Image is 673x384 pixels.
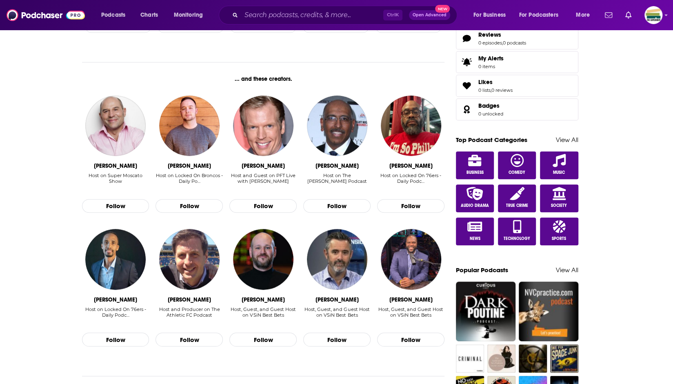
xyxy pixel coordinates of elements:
[459,56,475,68] span: My Alerts
[552,236,566,241] span: Sports
[82,306,149,324] div: Host on Locked On 76ers - Daily Podc…
[456,282,515,341] img: Dark Poutine - True Crime and Dark History
[459,80,475,91] a: Likes
[551,203,567,208] span: Society
[466,170,483,175] span: Business
[409,10,450,20] button: Open AdvancedNew
[456,98,578,120] span: Badges
[377,306,444,324] div: Host, Guest, and Guest Host on VSiN Best Bets
[168,162,211,169] div: Cody Roark
[509,170,525,175] span: Comedy
[456,75,578,97] span: Likes
[456,266,508,274] a: Popular Podcasts
[506,203,528,208] span: True Crime
[491,87,513,93] a: 0 reviews
[377,199,444,213] button: Follow
[469,236,480,241] span: News
[459,33,475,44] a: Reviews
[7,7,85,23] img: Podchaser - Follow, Share and Rate Podcasts
[456,184,494,212] a: Audio Drama
[473,9,506,21] span: For Business
[135,9,163,22] a: Charts
[478,87,491,93] a: 0 lists
[94,296,137,303] div: Devon Givens
[155,306,223,318] div: Host and Producer on The Athletic FC Podcast
[227,6,465,24] div: Search podcasts, credits, & more...
[229,306,297,318] div: Host, Guest, and Guest Host on VSiN Best Bets
[303,333,371,346] button: Follow
[576,9,590,21] span: More
[478,31,526,38] a: Reviews
[519,282,578,341] a: The NVCpractice.com Podcast
[82,75,445,82] div: ... and these creators.
[155,173,223,190] div: Host on Locked On Broncos - Daily Po…
[389,162,433,169] div: Keith Pompey
[478,55,504,62] span: My Alerts
[519,344,547,373] img: Old Gods of Appalachia
[456,344,484,373] img: Criminal
[82,306,149,318] div: Host on Locked On 76ers - Daily Podc…
[556,266,578,274] a: View All
[459,104,475,115] a: Badges
[478,78,493,86] span: Likes
[315,296,359,303] div: Dave Ross
[478,111,503,117] a: 0 unlocked
[307,95,367,156] a: Michael Steele
[315,162,359,169] div: Michael Steele
[456,51,578,73] a: My Alerts
[233,95,293,156] img: Chris Simms
[229,306,297,324] div: Host, Guest, and Guest Host on VSiN Best Bets
[550,344,578,373] img: We Fix Space Junk
[168,9,213,22] button: open menu
[303,173,371,184] div: Host on The [PERSON_NAME] Podcast
[303,306,371,324] div: Host, Guest, and Guest Host on VSiN Best Bets
[377,173,444,190] div: Host on Locked On 76ers - Daily Podc…
[377,333,444,346] button: Follow
[155,306,223,324] div: Host and Producer on The Athletic FC Podcast
[155,199,223,213] button: Follow
[519,9,558,21] span: For Podcasters
[377,306,444,318] div: Host, Guest, and Guest Host on VSiN Best Bets
[487,344,515,373] img: Authentic Sex with Juliet Allen
[383,10,402,20] span: Ctrl K
[377,173,444,184] div: Host on Locked On 76ers - Daily Podc…
[96,9,136,22] button: open menu
[498,184,536,212] a: True Crime
[456,151,494,179] a: Business
[498,151,536,179] a: Comedy
[82,333,149,346] button: Follow
[556,136,578,144] a: View All
[94,162,137,169] div: Vincent Moscato
[159,95,220,156] a: Cody Roark
[303,306,371,318] div: Host, Guest, and Guest Host on VSiN Best Bets
[540,184,578,212] a: Society
[468,9,516,22] button: open menu
[155,333,223,346] button: Follow
[456,218,494,245] a: News
[229,333,297,346] button: Follow
[174,9,203,21] span: Monitoring
[241,9,383,22] input: Search podcasts, credits, & more...
[159,229,220,289] a: Mark Chapman
[233,229,293,289] img: Wes Reynolds
[82,173,149,184] div: Host on Super Moscato Show
[229,173,297,190] div: Host and Guest on PFT Live with Mike Florio
[478,102,503,109] a: Badges
[168,296,211,303] div: Mark Chapman
[456,27,578,49] span: Reviews
[478,64,504,69] span: 0 items
[435,5,450,13] span: New
[242,162,285,169] div: Chris Simms
[498,218,536,245] a: Technology
[622,8,635,22] a: Show notifications dropdown
[540,151,578,179] a: Music
[381,229,441,289] img: Femi Abebefe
